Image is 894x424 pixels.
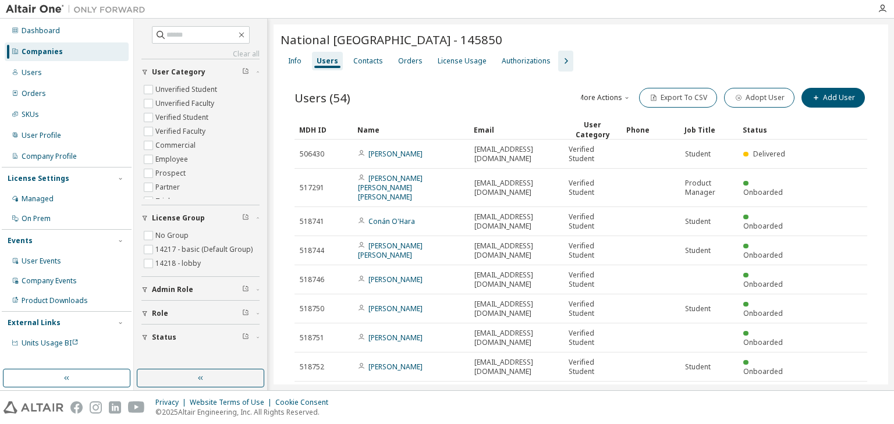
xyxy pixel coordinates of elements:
[242,309,249,318] span: Clear filter
[155,138,198,152] label: Commercial
[743,187,783,197] span: Onboarded
[155,243,255,256] label: 14217 - basic (Default Group)
[22,26,60,35] div: Dashboard
[275,398,335,407] div: Cookie Consent
[155,83,219,97] label: Unverified Student
[368,333,423,343] a: [PERSON_NAME]
[22,214,51,223] div: On Prem
[743,337,783,347] span: Onboarded
[295,90,350,106] span: Users (54)
[743,279,783,289] span: Onboarded
[155,194,172,208] label: Trial
[626,120,675,139] div: Phone
[743,250,783,260] span: Onboarded
[8,236,33,245] div: Events
[685,246,711,255] span: Student
[242,333,249,342] span: Clear filter
[474,270,558,289] span: [EMAIL_ADDRESS][DOMAIN_NAME]
[569,300,616,318] span: Verified Student
[141,49,260,59] a: Clear all
[190,398,275,407] div: Website Terms of Use
[281,31,502,48] span: National [GEOGRAPHIC_DATA] - 145850
[474,212,558,231] span: [EMAIL_ADDRESS][DOMAIN_NAME]
[22,194,54,204] div: Managed
[288,56,301,66] div: Info
[569,145,616,163] span: Verified Student
[22,338,79,348] span: Units Usage BI
[300,362,324,372] span: 518752
[368,362,423,372] a: [PERSON_NAME]
[155,407,335,417] p: © 2025 Altair Engineering, Inc. All Rights Reserved.
[753,149,785,159] span: Delivered
[152,213,205,223] span: License Group
[299,120,348,139] div: MDH ID
[22,296,88,305] div: Product Downloads
[569,329,616,347] span: Verified Student
[300,149,324,159] span: 506430
[474,329,558,347] span: [EMAIL_ADDRESS][DOMAIN_NAME]
[569,212,616,231] span: Verified Student
[141,59,260,85] button: User Category
[155,97,217,111] label: Unverified Faculty
[141,277,260,302] button: Admin Role
[685,362,711,372] span: Student
[128,401,145,414] img: youtube.svg
[152,67,205,77] span: User Category
[22,131,61,140] div: User Profile
[242,67,249,77] span: Clear filter
[368,304,423,313] a: [PERSON_NAME]
[474,358,558,376] span: [EMAIL_ADDRESS][DOMAIN_NAME]
[569,358,616,376] span: Verified Student
[743,308,783,318] span: Onboarded
[474,300,558,318] span: [EMAIL_ADDRESS][DOMAIN_NAME]
[155,124,208,138] label: Verified Faculty
[474,120,559,139] div: Email
[743,366,783,376] span: Onboarded
[576,88,632,108] button: More Actions
[569,179,616,197] span: Verified Student
[568,120,617,140] div: User Category
[474,179,558,197] span: [EMAIL_ADDRESS][DOMAIN_NAME]
[22,110,39,119] div: SKUs
[141,205,260,231] button: License Group
[3,401,63,414] img: altair_logo.svg
[155,166,188,180] label: Prospect
[109,401,121,414] img: linkedin.svg
[743,221,783,231] span: Onboarded
[300,183,324,193] span: 517291
[90,401,102,414] img: instagram.svg
[152,333,176,342] span: Status
[155,180,182,194] label: Partner
[22,276,77,286] div: Company Events
[358,173,423,202] a: [PERSON_NAME] [PERSON_NAME] [PERSON_NAME]
[685,179,733,197] span: Product Manager
[743,120,792,139] div: Status
[569,241,616,260] span: Verified Student
[685,217,711,226] span: Student
[155,229,191,243] label: No Group
[242,213,249,223] span: Clear filter
[300,333,324,343] span: 518751
[141,301,260,326] button: Role
[317,56,338,66] div: Users
[155,398,190,407] div: Privacy
[22,256,61,266] div: User Events
[300,304,324,313] span: 518750
[300,217,324,226] span: 518741
[141,325,260,350] button: Status
[22,89,46,98] div: Orders
[368,216,415,226] a: Conán O'Hara
[801,88,865,108] button: Add User
[639,88,717,108] button: Export To CSV
[152,309,168,318] span: Role
[152,285,193,294] span: Admin Role
[368,149,423,159] a: [PERSON_NAME]
[22,68,42,77] div: Users
[22,152,77,161] div: Company Profile
[300,275,324,284] span: 518746
[70,401,83,414] img: facebook.svg
[155,256,203,270] label: 14218 - lobby
[155,111,211,124] label: Verified Student
[357,120,464,139] div: Name
[6,3,151,15] img: Altair One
